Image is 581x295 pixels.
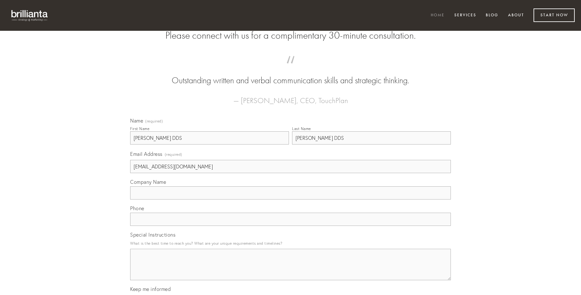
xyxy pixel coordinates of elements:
[130,179,166,185] span: Company Name
[145,119,163,123] span: (required)
[130,126,149,131] div: First Name
[130,286,171,292] span: Keep me informed
[504,10,528,21] a: About
[165,150,182,159] span: (required)
[130,205,144,211] span: Phone
[140,62,441,87] blockquote: Outstanding written and verbal communication skills and strategic thinking.
[130,151,163,157] span: Email Address
[292,126,311,131] div: Last Name
[427,10,449,21] a: Home
[130,117,143,124] span: Name
[130,239,451,248] p: What is the best time to reach you? What are your unique requirements and timelines?
[482,10,502,21] a: Blog
[140,87,441,107] figcaption: — [PERSON_NAME], CEO, TouchPlan
[534,8,575,22] a: Start Now
[140,62,441,74] span: “
[130,232,175,238] span: Special Instructions
[6,6,53,25] img: brillianta - research, strategy, marketing
[130,30,451,41] h2: Please connect with us for a complimentary 30-minute consultation.
[450,10,480,21] a: Services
